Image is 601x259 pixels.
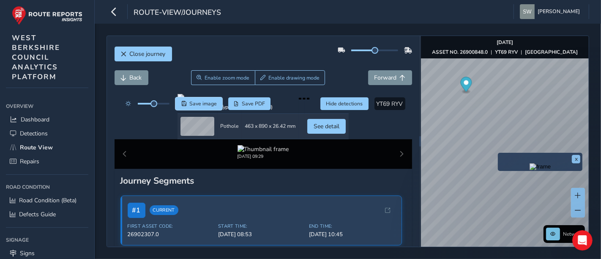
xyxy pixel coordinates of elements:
span: Signs [20,249,35,257]
button: Save [175,97,222,110]
span: 26902307.0 [128,231,213,238]
span: Defects Guide [19,210,56,218]
span: Save image [189,100,217,107]
span: [PERSON_NAME] [538,4,580,19]
button: Preview frame [500,163,580,169]
div: Journey Segments [120,175,406,187]
button: [PERSON_NAME] [520,4,583,19]
strong: [DATE] [497,39,513,46]
img: rr logo [12,6,82,25]
span: Current [150,205,178,215]
button: Zoom [191,70,255,85]
a: Repairs [6,154,88,168]
button: PDF [228,97,271,110]
span: Save PDF [242,100,265,107]
span: Repairs [20,157,39,165]
span: Hide detections [326,100,363,107]
a: Route View [6,141,88,154]
img: diamond-layout [520,4,535,19]
span: End Time: [309,223,395,229]
span: See detail [314,122,339,130]
button: Close journey [115,47,172,61]
span: Road Condition (Beta) [19,196,76,204]
button: Hide detections [320,97,369,110]
div: Map marker [461,77,472,94]
button: x [572,155,580,163]
strong: [GEOGRAPHIC_DATA] [525,49,578,55]
div: | | [432,49,578,55]
span: YT69 RYV [377,100,403,108]
td: 463 x 890 x 26.42 mm [242,114,298,139]
strong: YT69 RYV [495,49,518,55]
img: Thumbnail frame [238,145,289,153]
span: WEST BERKSHIRE COUNCIL ANALYTICS PLATFORM [12,33,60,82]
span: # 1 [128,203,145,218]
button: See detail [307,119,346,134]
a: Defects Guide [6,207,88,221]
a: Dashboard [6,113,88,127]
button: Back [115,70,148,85]
div: Road Condition [6,181,88,193]
a: Road Condition (Beta) [6,193,88,207]
div: Signage [6,234,88,246]
span: Dashboard [21,116,49,124]
span: Start Time: [218,223,304,229]
span: [DATE] 10:45 [309,231,395,238]
span: Network [563,231,582,237]
img: frame [530,163,551,170]
span: [DATE] 08:53 [218,231,304,238]
div: Overview [6,100,88,113]
button: Draw [255,70,325,85]
span: route-view/journeys [134,7,221,19]
span: Route View [20,143,53,152]
span: Forward [374,74,397,82]
button: Forward [368,70,412,85]
td: Pothole [217,114,242,139]
span: Back [130,74,142,82]
span: Detections [20,129,48,138]
span: First Asset Code: [128,223,213,229]
a: Detections [6,127,88,141]
span: Enable zoom mode [205,74,249,81]
strong: ASSET NO. 26900848.0 [432,49,488,55]
div: [DATE] 09:29 [238,153,289,160]
span: Enable drawing mode [268,74,320,81]
span: Close journey [130,50,166,58]
iframe: Intercom live chat [572,230,593,251]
